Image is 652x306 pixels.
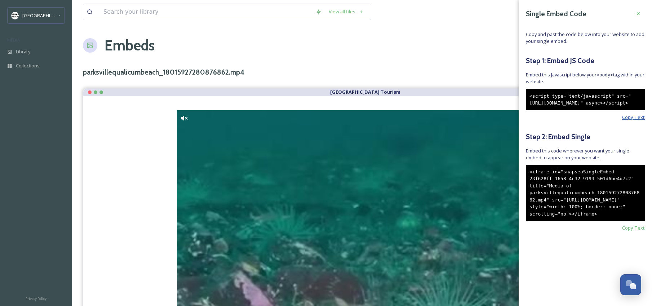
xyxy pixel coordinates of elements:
span: Collections [16,62,40,69]
span: MEDIA [7,37,20,43]
a: Embeds [105,35,155,56]
span: Embed this code wherever you want your single embed to appear on your website. [526,147,645,161]
a: Privacy Policy [26,294,46,302]
img: parks%20beach.jpg [12,12,19,19]
div: <iframe id="snapseaSingleEmbed-23f628ff-1658-4c32-9193-501d6be4d7c2" title="Media of parksvillequ... [526,165,645,221]
div: <script type="text/javascript" src="[URL][DOMAIN_NAME]" async></script> [526,89,645,110]
span: [GEOGRAPHIC_DATA] Tourism [22,12,87,19]
h3: parksvillequalicumbeach_18015927280876862.mp4 [83,67,244,77]
span: Copy Text [622,225,645,231]
span: Library [16,48,30,55]
span: Privacy Policy [26,296,46,301]
span: Embed this Javascript below your tag within your website. [526,71,645,85]
h5: Step 2: Embed Single [526,132,645,142]
button: Open Chat [620,274,641,295]
span: <body> [596,72,613,77]
input: Search your library [100,4,312,20]
a: View all files [325,5,367,19]
span: Copy Text [622,114,645,121]
h5: Step 1: Embed JS Code [526,56,645,66]
span: Copy and past the code below into your website to add your single embed. [526,31,645,45]
strong: [GEOGRAPHIC_DATA] Tourism [330,89,400,95]
h3: Single Embed Code [526,9,586,19]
